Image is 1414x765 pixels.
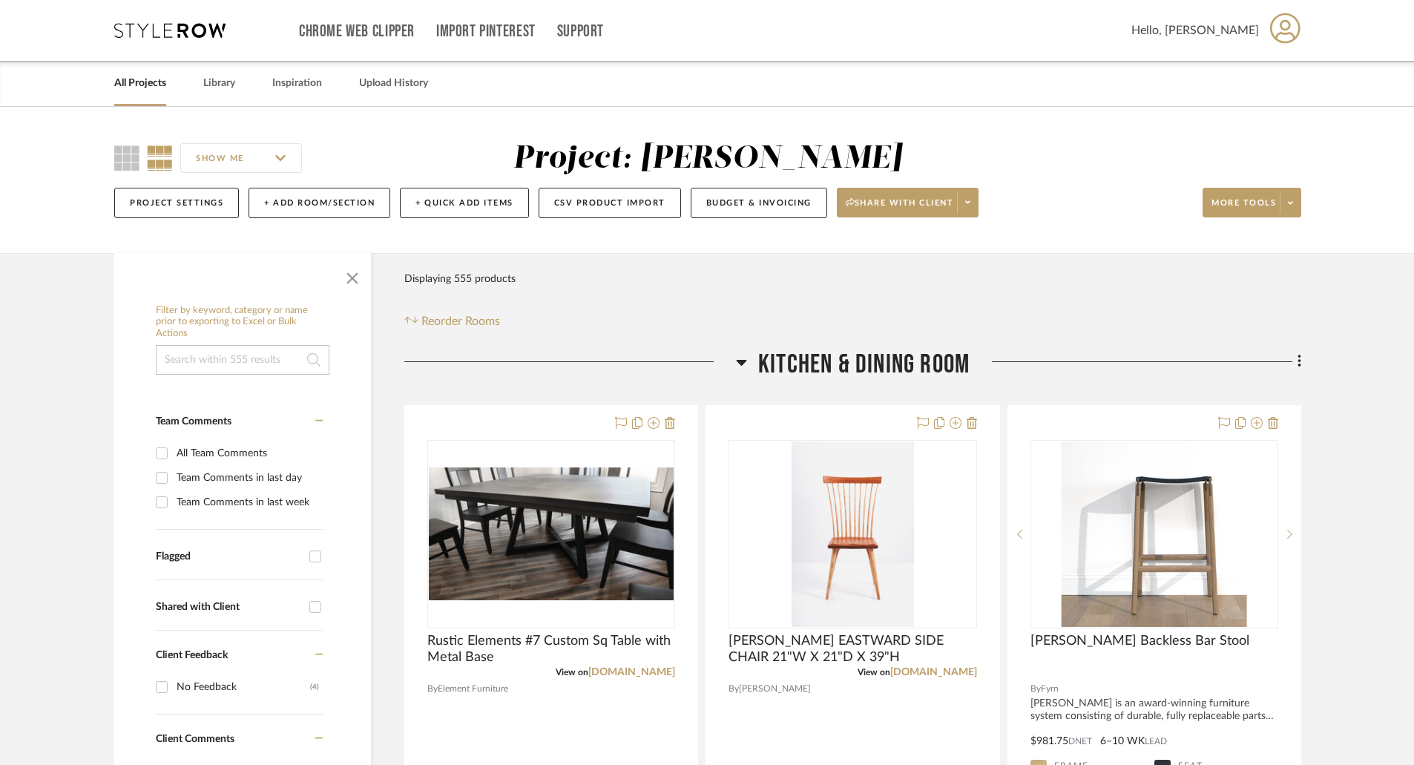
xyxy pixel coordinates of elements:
[156,650,228,660] span: Client Feedback
[338,260,367,290] button: Close
[427,682,438,696] span: By
[177,490,319,514] div: Team Comments in last week
[156,305,329,340] h6: Filter by keyword, category or name prior to exporting to Excel or Bulk Actions
[739,682,811,696] span: [PERSON_NAME]
[436,25,536,38] a: Import Pinterest
[729,441,976,628] div: 0
[1062,441,1247,627] img: Bartlett Backless Bar Stool
[114,73,166,93] a: All Projects
[310,675,319,699] div: (4)
[272,73,322,93] a: Inspiration
[858,668,890,677] span: View on
[177,675,310,699] div: No Feedback
[421,312,500,330] span: Reorder Rooms
[1203,188,1301,217] button: More tools
[299,25,415,38] a: Chrome Web Clipper
[1030,682,1041,696] span: By
[404,264,516,294] div: Displaying 555 products
[846,197,954,220] span: Share with client
[1030,633,1249,649] span: [PERSON_NAME] Backless Bar Stool
[156,345,329,375] input: Search within 555 results
[400,188,529,218] button: + Quick Add Items
[404,312,500,330] button: Reorder Rooms
[156,601,302,614] div: Shared with Client
[1131,22,1259,39] span: Hello, [PERSON_NAME]
[556,668,588,677] span: View on
[114,188,239,218] button: Project Settings
[729,633,976,666] span: [PERSON_NAME] EASTWARD SIDE CHAIR 21"W X 21"D X 39"H
[539,188,681,218] button: CSV Product Import
[428,441,674,628] div: 0
[438,682,508,696] span: Element Furniture
[177,466,319,490] div: Team Comments in last day
[156,551,302,563] div: Flagged
[758,349,970,381] span: Kitchen & Dining Room
[588,667,675,677] a: [DOMAIN_NAME]
[249,188,390,218] button: + Add Room/Section
[156,734,234,744] span: Client Comments
[429,467,674,600] img: Rustic Elements #7 Custom Sq Table with Metal Base
[177,441,319,465] div: All Team Comments
[691,188,827,218] button: Budget & Invoicing
[1211,197,1276,220] span: More tools
[837,188,979,217] button: Share with client
[557,25,604,38] a: Support
[792,441,915,627] img: THOMAS MOSER EASTWARD SIDE CHAIR 21"W X 21"D X 39"H
[513,143,902,174] div: Project: [PERSON_NAME]
[427,633,675,666] span: Rustic Elements #7 Custom Sq Table with Metal Base
[156,416,231,427] span: Team Comments
[1031,441,1277,628] div: 0
[359,73,428,93] a: Upload History
[729,682,739,696] span: By
[1041,682,1059,696] span: Fyrn
[890,667,977,677] a: [DOMAIN_NAME]
[203,73,235,93] a: Library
